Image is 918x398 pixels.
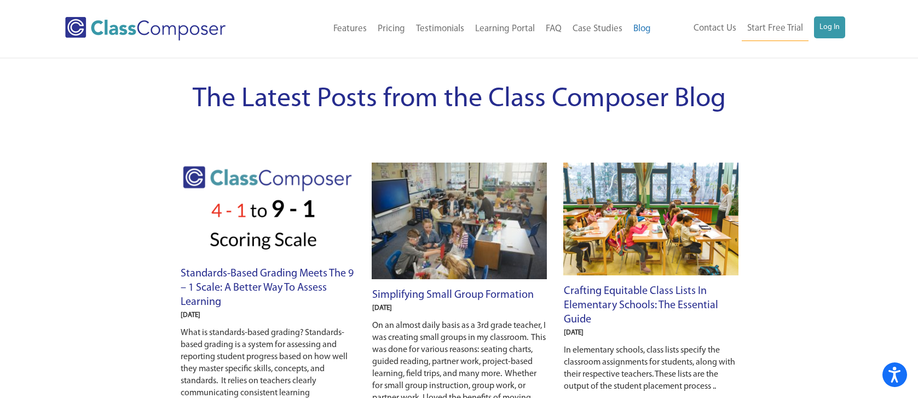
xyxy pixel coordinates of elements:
a: Case Studies [567,17,628,41]
a: Start Free Trial [742,16,809,41]
img: Class Composer [65,17,226,41]
a: Log In [814,16,845,38]
img: working on a project in elementary class [372,163,547,279]
a: FAQ [540,17,567,41]
nav: Header Menu [270,17,656,41]
a: Contact Us [688,16,742,41]
img: image2 [180,163,355,258]
a: Learning Portal [470,17,540,41]
nav: Header Menu [656,16,845,41]
a: Testimonials [411,17,470,41]
p: In elementary schools, class lists specify the classroom assignments for students, along with the... [564,344,738,393]
a: Crafting Equitable Class Lists in Elementary Schools: The Essential Guide [564,286,718,325]
a: Features [328,17,372,41]
img: elementary scholls [563,163,738,275]
a: Simplifying Small Group Formation [372,290,534,301]
span: [DATE] [372,304,392,312]
span: [DATE] [564,329,584,336]
span: [DATE] [181,312,200,319]
span: The Latest Posts from the Class Composer Blog [193,85,726,113]
a: Standards-Based Grading Meets the 9 – 1 Scale: A Better Way to Assess Learning [181,268,354,308]
a: Pricing [372,17,411,41]
a: Blog [628,17,656,41]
